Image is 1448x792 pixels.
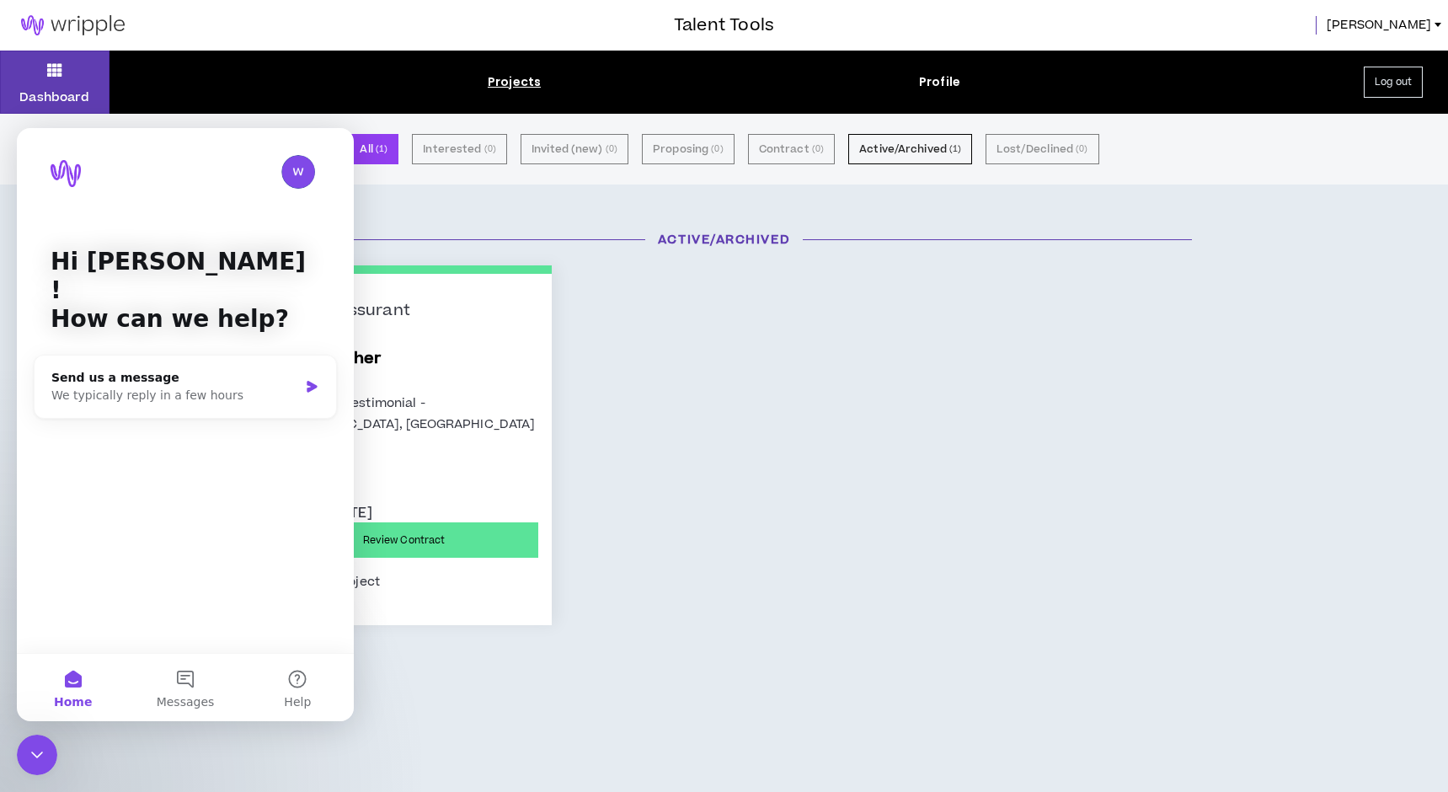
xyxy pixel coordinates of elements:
p: Estimated Fee [270,441,538,457]
small: ( 0 ) [606,142,617,157]
p: Timeline [270,487,538,502]
div: Profile [919,73,960,91]
div: We typically reply in a few hours [35,259,281,276]
iframe: Intercom live chat [17,128,354,721]
button: Active/Archived (1) [848,134,972,164]
button: Messages [112,526,224,593]
button: Log out [1364,67,1423,98]
iframe: Intercom live chat [17,735,57,775]
p: Assurant [338,302,410,321]
span: Home [37,568,75,580]
button: Contract (0) [748,134,835,164]
a: Review Contract [270,522,538,558]
p: Dashboard [19,88,89,106]
button: Interested (0) [412,134,507,164]
button: All (1) [349,134,398,164]
span: Help [267,568,294,580]
p: $2.10k [270,458,538,481]
small: ( 1 ) [949,142,961,157]
h3: Talent Tools [674,13,774,38]
button: Invited (new) (0) [521,134,628,164]
button: Help [225,526,337,593]
p: [DATE] - [DATE] [270,504,538,522]
small: ( 0 ) [812,142,824,157]
span: [PERSON_NAME] [1327,16,1431,35]
small: ( 0 ) [484,142,496,157]
small: ( 0 ) [711,142,723,157]
p: How can we help? [34,177,303,206]
button: Proposing (0) [642,134,735,164]
div: Send us a messageWe typically reply in a few hours [17,227,320,291]
span: Messages [140,568,198,580]
a: Videographer [270,347,538,393]
h3: Active/Archived [244,231,1205,249]
div: Send us a message [35,241,281,259]
small: ( 0 ) [1076,142,1087,157]
small: ( 1 ) [376,142,387,157]
button: Lost/Declined (0) [986,134,1098,164]
p: AGA Dealer Testimonial - [GEOGRAPHIC_DATA], [GEOGRAPHIC_DATA] [270,393,538,435]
